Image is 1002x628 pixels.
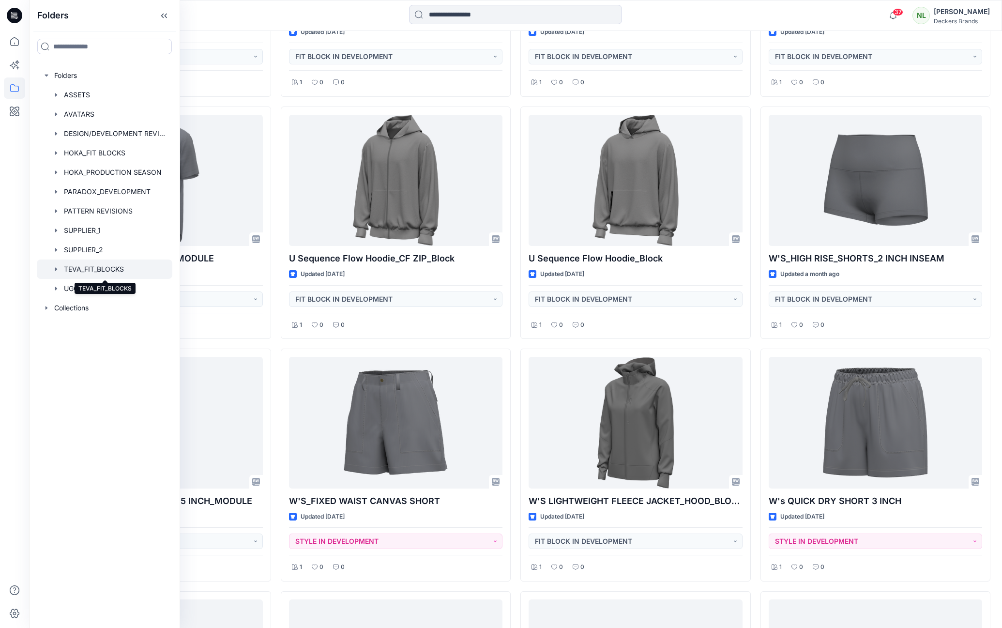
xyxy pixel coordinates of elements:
a: W'S_FIXED WAIST CANVAS SHORT [289,357,503,488]
p: 1 [300,320,302,330]
span: 37 [893,8,903,16]
p: W'S_HIGH RISE_SHORTS_2 INCH INSEAM [769,252,983,265]
p: 0 [341,562,345,572]
p: 0 [580,320,584,330]
p: 1 [539,320,542,330]
p: 0 [820,77,824,88]
p: 0 [341,320,345,330]
p: 0 [799,562,803,572]
p: Updated [DATE] [540,512,584,522]
p: 1 [300,562,302,572]
div: [PERSON_NAME] [934,6,990,17]
p: 0 [580,562,584,572]
a: W'S LIGHTWEIGHT FLEECE JACKET_HOOD_BLOCK [529,357,743,488]
a: U Sequence Flow Hoodie_Block [529,115,743,246]
p: 0 [580,77,584,88]
a: U Sequence Flow Hoodie_CF ZIP_Block [289,115,503,246]
p: 1 [779,77,782,88]
p: 1 [779,562,782,572]
p: U Sequence Flow Hoodie_CF ZIP_Block [289,252,503,265]
p: Updated [DATE] [301,27,345,37]
p: 0 [820,320,824,330]
p: 1 [539,562,542,572]
p: Updated [DATE] [301,512,345,522]
p: 0 [319,77,323,88]
p: 0 [820,562,824,572]
p: 0 [319,562,323,572]
p: Updated [DATE] [780,27,824,37]
p: W'S LIGHTWEIGHT FLEECE JACKET_HOOD_BLOCK [529,494,743,508]
a: W'S_HIGH RISE_SHORTS_2 INCH INSEAM [769,115,983,246]
p: W's QUICK DRY SHORT 3 INCH [769,494,983,508]
p: Updated [DATE] [540,269,584,279]
p: 0 [559,320,563,330]
p: 0 [319,320,323,330]
p: Updated [DATE] [540,27,584,37]
p: 1 [539,77,542,88]
p: 1 [779,320,782,330]
p: 0 [341,77,345,88]
p: 1 [300,77,302,88]
p: W'S_FIXED WAIST CANVAS SHORT [289,494,503,508]
p: U Sequence Flow Hoodie_Block [529,252,743,265]
p: Updated a month ago [780,269,839,279]
p: Updated [DATE] [301,269,345,279]
a: W's QUICK DRY SHORT 3 INCH [769,357,983,488]
div: Deckers Brands [934,17,990,25]
p: 0 [559,562,563,572]
p: 0 [799,77,803,88]
p: 0 [559,77,563,88]
p: 0 [799,320,803,330]
p: Updated [DATE] [780,512,824,522]
div: NL [912,7,930,24]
